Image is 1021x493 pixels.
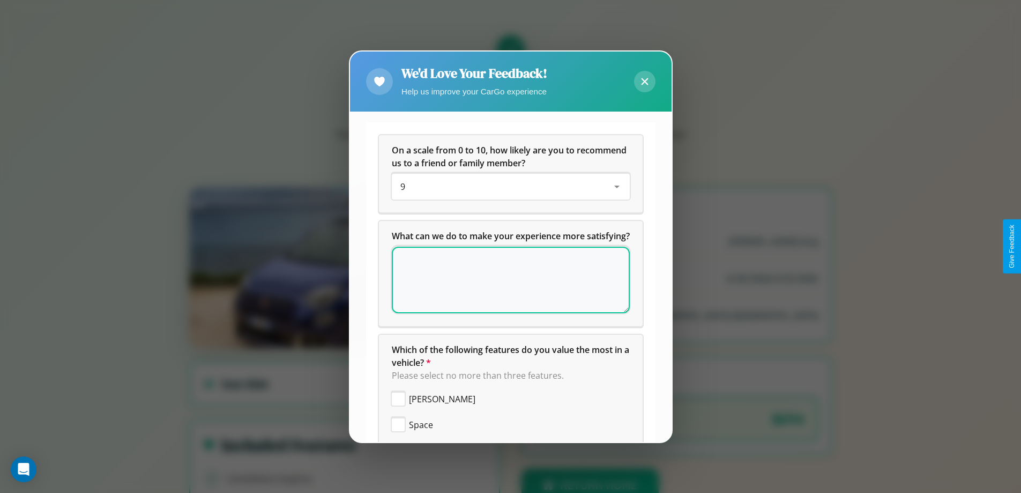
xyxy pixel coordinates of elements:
[392,144,630,170] h5: On a scale from 0 to 10, how likely are you to recommend us to a friend or family member?
[400,181,405,193] span: 9
[409,418,433,431] span: Space
[392,144,629,169] span: On a scale from 0 to 10, how likely are you to recommend us to a friend or family member?
[392,230,630,242] span: What can we do to make your experience more satisfying?
[11,457,36,482] div: Open Intercom Messenger
[401,84,547,99] p: Help us improve your CarGo experience
[401,64,547,82] h2: We'd Love Your Feedback!
[392,174,630,200] div: On a scale from 0 to 10, how likely are you to recommend us to a friend or family member?
[409,393,475,406] span: [PERSON_NAME]
[1008,225,1016,268] div: Give Feedback
[392,370,564,381] span: Please select no more than three features.
[379,135,643,212] div: On a scale from 0 to 10, how likely are you to recommend us to a friend or family member?
[392,344,631,369] span: Which of the following features do you value the most in a vehicle?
